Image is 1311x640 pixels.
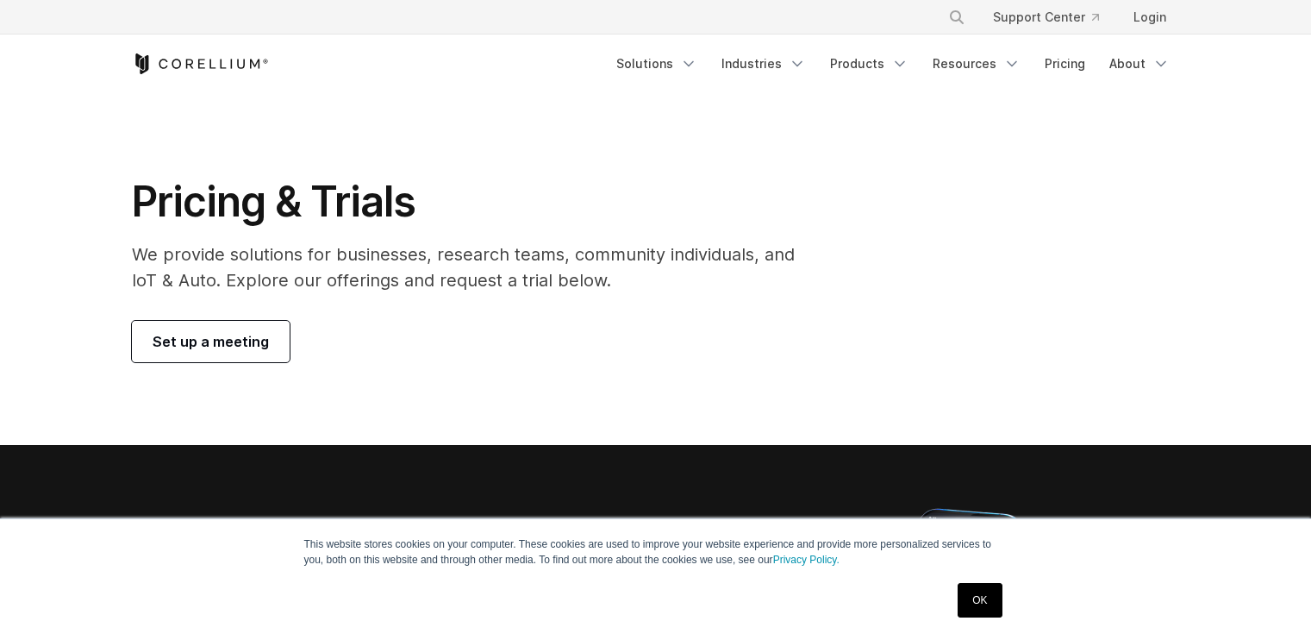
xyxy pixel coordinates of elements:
a: About [1099,48,1180,79]
h6: FOR BUSINESS [132,517,218,532]
div: Navigation Menu [927,2,1180,33]
a: Support Center [979,2,1113,33]
a: Corellium Home [132,53,269,74]
a: Privacy Policy. [773,554,840,566]
a: Login [1120,2,1180,33]
a: Solutions [606,48,708,79]
a: Pricing [1034,48,1096,79]
p: This website stores cookies on your computer. These cookies are used to improve your website expe... [304,536,1008,568]
button: Search [941,2,972,33]
a: OK [958,583,1002,618]
a: Industries [711,48,816,79]
p: We provide solutions for businesses, research teams, community individuals, and IoT & Auto. Explo... [132,242,819,293]
span: Set up a meeting [153,331,269,352]
a: Products [820,48,919,79]
h1: Pricing & Trials [132,176,819,228]
a: Set up a meeting [132,321,290,362]
a: Resources [922,48,1031,79]
div: Navigation Menu [606,48,1180,79]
